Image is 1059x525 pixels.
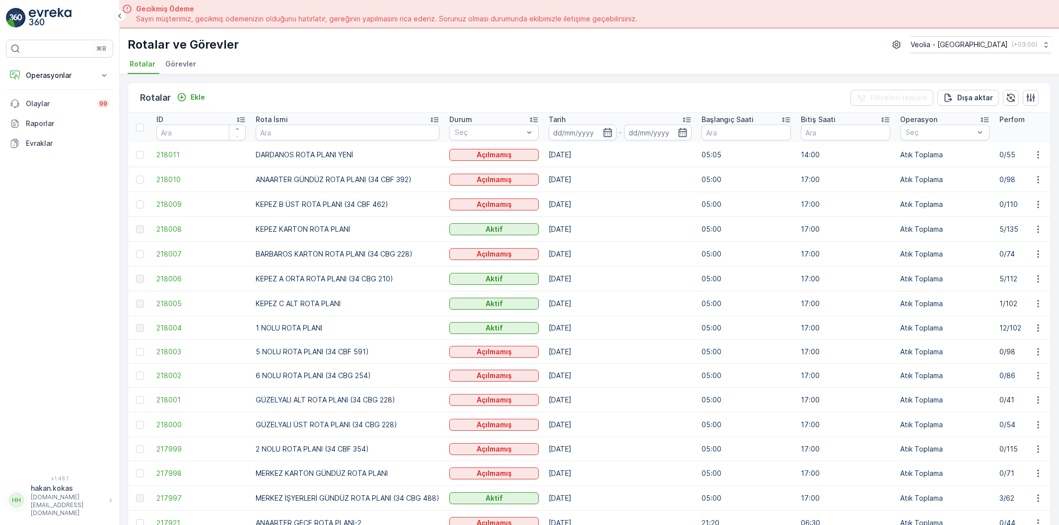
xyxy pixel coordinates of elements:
button: Aktif [449,298,539,310]
p: Aktif [486,274,503,284]
span: 217997 [156,493,246,503]
button: Veolia - [GEOGRAPHIC_DATA](+03:00) [911,36,1051,53]
input: Ara [156,125,246,140]
p: Açılmamış [477,347,512,357]
td: GÜZELYALI ÜST ROTA PLANI (34 CBG 228) [251,412,444,437]
td: 05:05 [697,142,796,167]
div: Toggle Row Selected [136,421,144,429]
p: Rotalar [140,91,171,105]
td: [DATE] [544,388,697,412]
button: Açılmamış [449,419,539,431]
button: Açılmamış [449,467,539,479]
td: 17:00 [796,266,895,291]
input: Ara [256,125,439,140]
div: Toggle Row Selected [136,200,144,208]
td: [DATE] [544,340,697,364]
td: [DATE] [544,266,697,291]
span: 218011 [156,150,246,160]
p: Aktif [486,224,503,234]
p: Raporlar [26,119,109,129]
td: 14:00 [796,142,895,167]
a: Evraklar [6,133,113,153]
p: Açılmamış [477,395,512,405]
p: Açılmamış [477,371,512,381]
div: Toggle Row Selected [136,348,144,356]
td: Atık Toplama [895,486,994,511]
td: Atık Toplama [895,291,994,316]
div: HH [8,492,24,508]
td: ANAARTER GÜNDÜZ ROTA PLANI (34 CBF 392) [251,167,444,192]
td: 17:00 [796,364,895,388]
a: 218006 [156,274,246,284]
p: Evraklar [26,138,109,148]
td: Atık Toplama [895,192,994,217]
p: Tarih [549,115,565,125]
p: Rotalar ve Görevler [128,37,239,53]
button: Açılmamış [449,198,539,210]
td: MERKEZ KARTON GÜNDÜZ ROTA PLANI [251,461,444,486]
td: 05:00 [697,291,796,316]
div: Toggle Row Selected [136,372,144,380]
td: 05:00 [697,486,796,511]
td: 05:00 [697,364,796,388]
a: 218007 [156,249,246,259]
button: Açılmamış [449,248,539,260]
button: Ekle [173,91,209,103]
button: Açılmamış [449,394,539,406]
td: 05:00 [697,340,796,364]
td: [DATE] [544,437,697,461]
td: [DATE] [544,192,697,217]
td: Atık Toplama [895,217,994,242]
td: 1 NOLU ROTA PLANI [251,316,444,340]
td: KEPEZ C ALT ROTA PLANI [251,291,444,316]
div: Toggle Row Selected [136,469,144,477]
p: hakan.kokas [31,483,104,493]
td: 05:00 [697,437,796,461]
td: 17:00 [796,388,895,412]
p: Rota İsmi [256,115,288,125]
button: Dışa aktar [937,90,999,106]
td: 05:00 [697,217,796,242]
button: Aktif [449,492,539,504]
p: Açılmamış [477,199,512,209]
td: 17:00 [796,291,895,316]
p: Aktif [486,493,503,503]
a: 218010 [156,175,246,185]
p: Aktif [486,323,503,333]
td: 17:00 [796,412,895,437]
div: Toggle Row Selected [136,151,144,159]
td: Atık Toplama [895,364,994,388]
td: MERKEZ İŞYERLERİ GÜNDÜZ ROTA PLANI (34 CBG 488) [251,486,444,511]
span: Gecikmiş Ödeme [136,4,637,14]
div: Toggle Row Selected [136,300,144,308]
span: Görevler [165,59,196,69]
td: [DATE] [544,217,697,242]
td: [DATE] [544,142,697,167]
span: 218005 [156,299,246,309]
p: Seç [455,128,523,137]
p: Operasyon [900,115,937,125]
p: [DOMAIN_NAME][EMAIL_ADDRESS][DOMAIN_NAME] [31,493,104,517]
td: 17:00 [796,242,895,266]
p: Durum [449,115,472,125]
a: 218004 [156,323,246,333]
td: Atık Toplama [895,461,994,486]
div: Toggle Row Selected [136,494,144,502]
p: ( +03:00 ) [1012,41,1037,49]
button: Operasyonlar [6,66,113,85]
div: Toggle Row Selected [136,324,144,332]
p: Açılmamış [477,468,512,478]
td: 2 NOLU ROTA PLANI (34 CBF 354) [251,437,444,461]
input: dd/mm/yyyy [549,125,617,140]
td: KEPEZ A ORTA ROTA PLANI (34 CBG 210) [251,266,444,291]
a: 218001 [156,395,246,405]
td: [DATE] [544,364,697,388]
div: Toggle Row Selected [136,396,144,404]
a: 217998 [156,468,246,478]
td: Atık Toplama [895,242,994,266]
td: [DATE] [544,167,697,192]
button: Açılmamış [449,443,539,455]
